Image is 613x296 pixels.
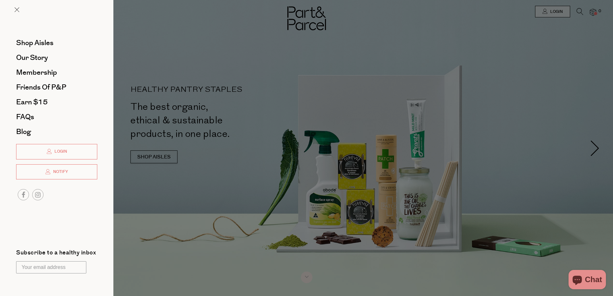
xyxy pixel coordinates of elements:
[52,169,68,175] span: Notify
[16,99,97,106] a: Earn $15
[16,39,97,46] a: Shop Aisles
[16,69,97,76] a: Membership
[16,84,97,91] a: Friends of P&P
[16,112,34,122] span: FAQs
[16,164,97,180] a: Notify
[16,144,97,159] a: Login
[16,128,97,135] a: Blog
[16,53,48,63] span: Our Story
[16,67,57,78] span: Membership
[16,261,86,273] input: Your email address
[16,250,96,258] label: Subscribe to a healthy inbox
[16,38,53,48] span: Shop Aisles
[16,97,48,107] span: Earn $15
[16,54,97,61] a: Our Story
[567,270,608,291] inbox-online-store-chat: Shopify online store chat
[16,127,31,137] span: Blog
[53,149,67,154] span: Login
[16,113,97,120] a: FAQs
[16,82,66,92] span: Friends of P&P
